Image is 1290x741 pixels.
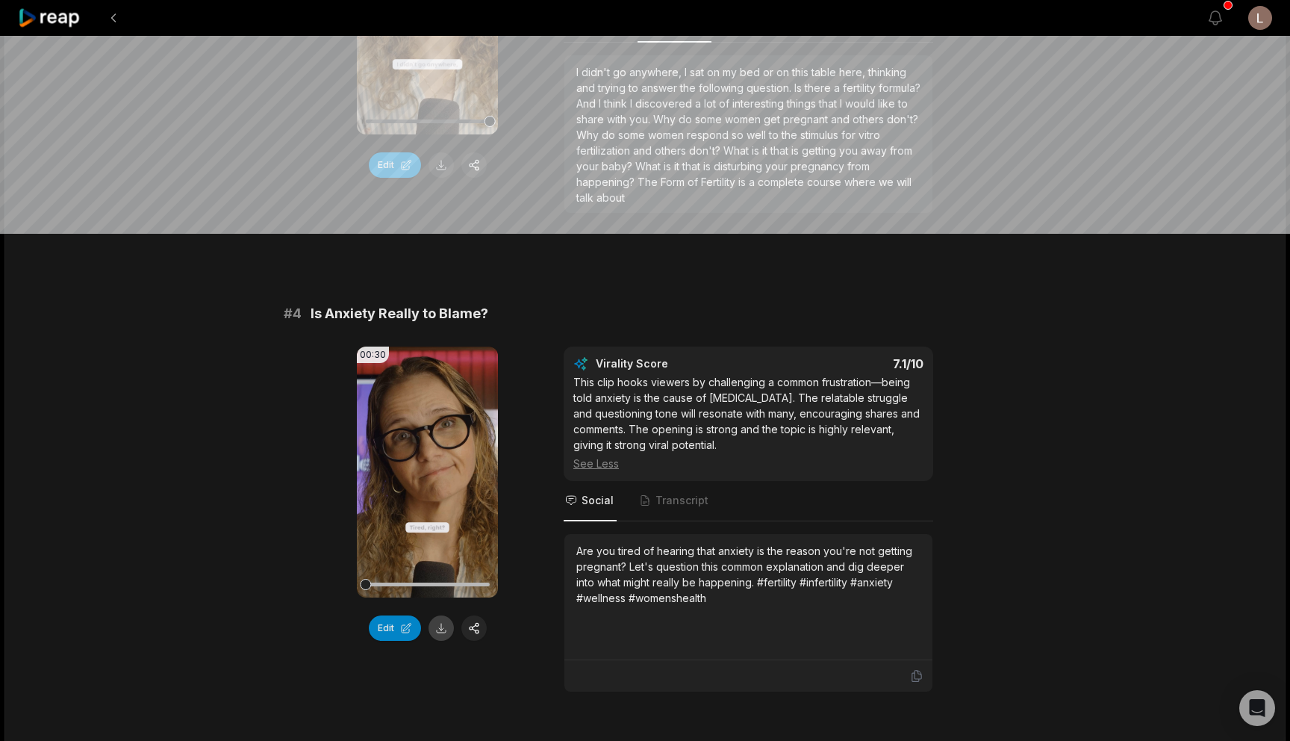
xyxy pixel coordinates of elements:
[311,303,488,324] span: Is Anxiety Really to Blame?
[573,374,923,471] div: This clip hooks viewers by challenging a common frustration—being told anxiety is the cause of [M...
[369,616,421,641] button: Edit
[764,356,924,371] div: 7.1 /10
[564,481,933,521] nav: Tabs
[655,493,708,508] span: Transcript
[596,356,756,371] div: Virality Score
[576,543,920,606] div: Are you tired of hearing that anxiety is the reason you're not getting pregnant? Let's question t...
[1239,690,1275,726] div: Open Intercom Messenger
[573,456,923,471] div: See Less
[582,493,614,508] span: Social
[357,347,498,598] video: Your browser does not support mp4 format.
[284,303,302,324] span: # 4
